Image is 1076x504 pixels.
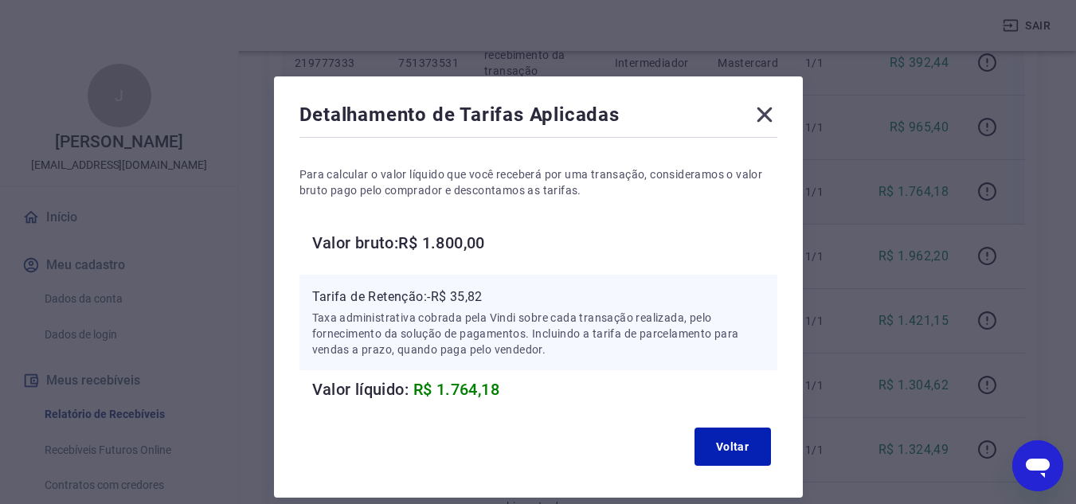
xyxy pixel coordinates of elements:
[299,166,777,198] p: Para calcular o valor líquido que você receberá por uma transação, consideramos o valor bruto pag...
[312,310,765,357] p: Taxa administrativa cobrada pela Vindi sobre cada transação realizada, pelo fornecimento da soluç...
[312,377,777,402] h6: Valor líquido:
[1012,440,1063,491] iframe: Botão para abrir a janela de mensagens
[413,380,499,399] span: R$ 1.764,18
[299,102,777,134] div: Detalhamento de Tarifas Aplicadas
[695,428,771,466] button: Voltar
[312,287,765,307] p: Tarifa de Retenção: -R$ 35,82
[312,230,777,256] h6: Valor bruto: R$ 1.800,00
